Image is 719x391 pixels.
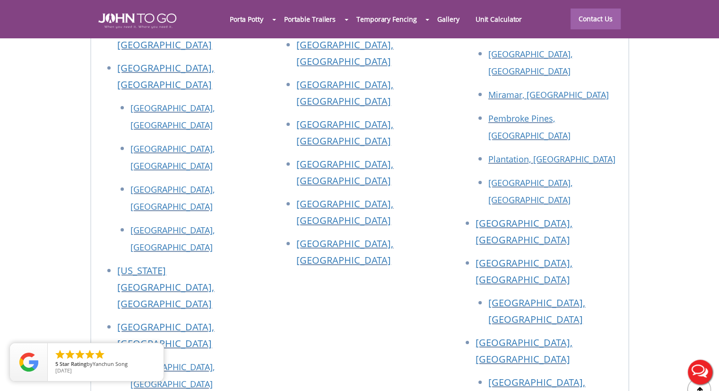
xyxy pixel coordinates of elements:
a: Plantation, [GEOGRAPHIC_DATA] [488,153,615,165]
a: [GEOGRAPHIC_DATA], [GEOGRAPHIC_DATA] [476,336,572,365]
a: [GEOGRAPHIC_DATA], [GEOGRAPHIC_DATA] [296,197,393,227]
a: Contact Us [571,9,621,29]
img: JOHN to go [98,13,176,28]
a: [GEOGRAPHIC_DATA], [GEOGRAPHIC_DATA] [130,102,215,131]
a: [GEOGRAPHIC_DATA], [GEOGRAPHIC_DATA] [476,257,572,286]
a: [GEOGRAPHIC_DATA], [GEOGRAPHIC_DATA] [296,78,393,107]
span: Star Rating [60,360,87,367]
a: Gallery [429,9,467,29]
a: [GEOGRAPHIC_DATA], [GEOGRAPHIC_DATA] [296,38,393,68]
li:  [54,349,66,360]
a: [GEOGRAPHIC_DATA], [GEOGRAPHIC_DATA] [296,158,393,187]
button: Live Chat [681,353,719,391]
a: Porta Potty [222,9,271,29]
span: 5 [55,360,58,367]
a: Temporary Fencing [348,9,424,29]
li:  [84,349,95,360]
a: [GEOGRAPHIC_DATA], [GEOGRAPHIC_DATA] [130,184,215,212]
li:  [64,349,76,360]
a: [GEOGRAPHIC_DATA], [GEOGRAPHIC_DATA] [117,320,214,350]
a: [US_STATE][GEOGRAPHIC_DATA], [GEOGRAPHIC_DATA] [117,264,214,310]
a: Unit Calculator [468,9,530,29]
li:  [74,349,86,360]
a: [GEOGRAPHIC_DATA], [GEOGRAPHIC_DATA] [296,118,393,147]
a: Portable Trailers [276,9,344,29]
li:  [94,349,105,360]
a: [GEOGRAPHIC_DATA], [GEOGRAPHIC_DATA] [117,62,214,91]
a: [GEOGRAPHIC_DATA], [GEOGRAPHIC_DATA] [130,361,215,390]
a: [GEOGRAPHIC_DATA], [GEOGRAPHIC_DATA] [488,48,572,77]
a: [GEOGRAPHIC_DATA], [GEOGRAPHIC_DATA] [488,296,585,326]
a: Pembroke Pines, [GEOGRAPHIC_DATA] [488,113,571,141]
span: [DATE] [55,367,72,374]
a: [GEOGRAPHIC_DATA], [GEOGRAPHIC_DATA] [130,224,215,253]
span: Yanchun Song [93,360,128,367]
a: [GEOGRAPHIC_DATA], [GEOGRAPHIC_DATA] [296,237,393,267]
img: Review Rating [19,353,38,372]
a: [GEOGRAPHIC_DATA], [GEOGRAPHIC_DATA] [488,177,572,205]
a: [GEOGRAPHIC_DATA], [GEOGRAPHIC_DATA] [476,217,572,246]
a: Miramar, [GEOGRAPHIC_DATA] [488,89,609,100]
span: by [55,361,156,368]
a: [GEOGRAPHIC_DATA], [GEOGRAPHIC_DATA] [130,143,215,171]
